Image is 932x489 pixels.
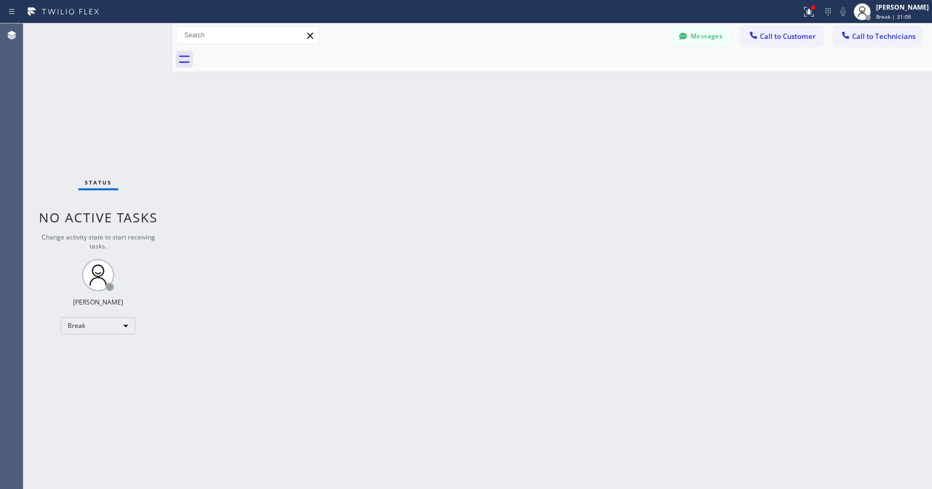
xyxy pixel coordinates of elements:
[85,179,112,186] span: Status
[852,31,915,41] span: Call to Technicians
[836,4,850,19] button: Mute
[42,233,155,251] span: Change activity state to start receiving tasks.
[833,26,921,46] button: Call to Technicians
[73,298,123,307] div: [PERSON_NAME]
[61,317,135,334] div: Break
[741,26,823,46] button: Call to Customer
[39,209,158,226] span: No active tasks
[876,13,911,20] span: Break | 31:08
[176,27,319,44] input: Search
[672,26,731,46] button: Messages
[876,3,929,12] div: [PERSON_NAME]
[760,31,816,41] span: Call to Customer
